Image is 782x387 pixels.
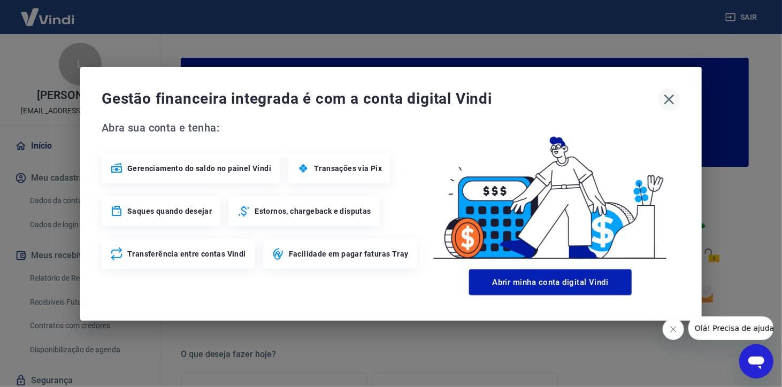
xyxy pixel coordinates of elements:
span: Abra sua conta e tenha: [102,119,420,136]
iframe: Fechar mensagem [663,319,684,340]
span: Estornos, chargeback e disputas [255,206,371,216]
img: Good Billing [420,119,680,265]
span: Olá! Precisa de ajuda? [6,7,90,16]
button: Abrir minha conta digital Vindi [469,269,632,295]
span: Transações via Pix [314,163,382,174]
span: Gestão financeira integrada é com a conta digital Vindi [102,88,658,110]
iframe: Mensagem da empresa [688,316,773,340]
span: Saques quando desejar [127,206,212,216]
iframe: Botão para abrir a janela de mensagens [739,344,773,378]
span: Gerenciamento do saldo no painel Vindi [127,163,271,174]
span: Transferência entre contas Vindi [127,249,246,259]
span: Facilidade em pagar faturas Tray [289,249,409,259]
